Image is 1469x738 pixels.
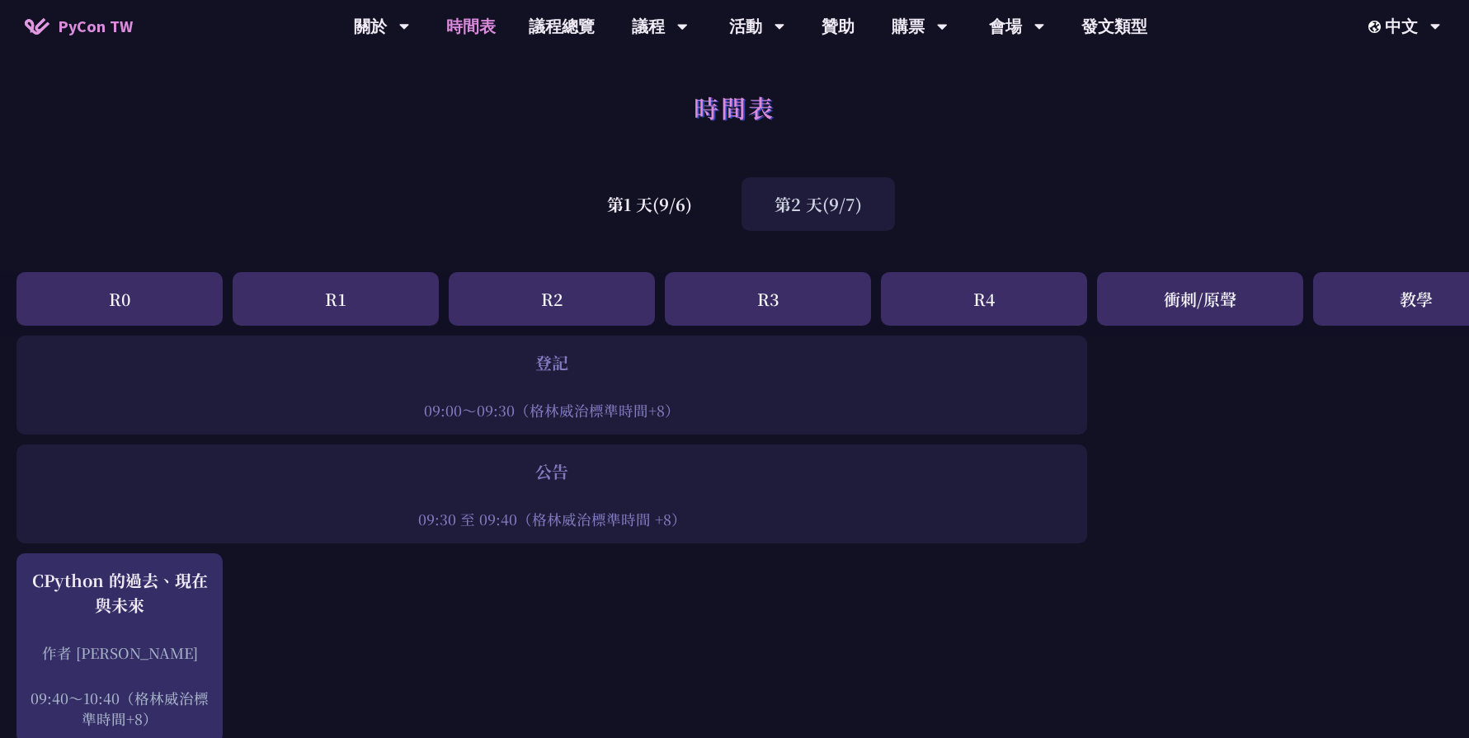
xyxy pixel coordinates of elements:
[535,459,568,483] font: 公告
[694,89,775,125] font: 時間表
[541,287,563,311] font: R2
[58,16,133,36] font: PyCon TW
[1164,287,1236,311] font: 衝刺/原聲
[775,192,862,216] font: 第2 天(9/7)
[757,287,779,311] font: R3
[1081,16,1147,36] font: 發文類型
[25,568,214,729] a: CPython 的過去、現在與未來 作者 [PERSON_NAME] 09:40～10:40（格林威治標準時間+8）
[535,350,568,374] font: 登記
[607,192,692,216] font: 第1 天(9/6)
[1385,16,1418,36] font: 中文
[973,287,995,311] font: R4
[31,688,209,729] font: 09:40～10:40（格林威治標準時間+8）
[446,16,496,36] font: 時間表
[32,568,208,617] font: CPython 的過去、現在與未來
[109,287,130,311] font: R0
[1400,287,1433,311] font: 教學
[325,287,346,311] font: R1
[424,400,680,421] font: 09:00～09:30（格林威治標準時間+8）
[418,509,686,529] font: 09:30 至 09:40（格林威治標準時間 +8）
[1368,21,1385,33] img: 區域設定圖標
[25,18,49,35] img: PyCon TW 2025 首頁圖標
[8,6,149,47] a: PyCon TW
[42,642,198,663] font: 作者 [PERSON_NAME]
